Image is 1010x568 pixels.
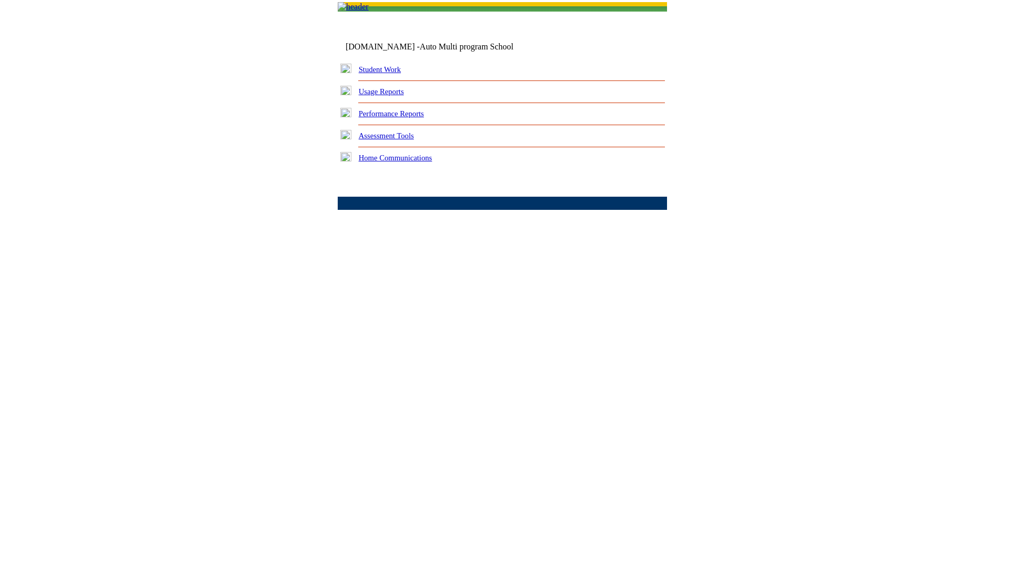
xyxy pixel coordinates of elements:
[420,42,513,51] nobr: Auto Multi program School
[338,2,369,12] img: header
[340,130,351,139] img: plus.gif
[340,86,351,95] img: plus.gif
[346,42,539,52] td: [DOMAIN_NAME] -
[359,109,424,118] a: Performance Reports
[359,131,414,140] a: Assessment Tools
[340,152,351,161] img: plus.gif
[359,87,404,96] a: Usage Reports
[340,108,351,117] img: plus.gif
[359,154,432,162] a: Home Communications
[359,65,401,74] a: Student Work
[340,64,351,73] img: plus.gif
